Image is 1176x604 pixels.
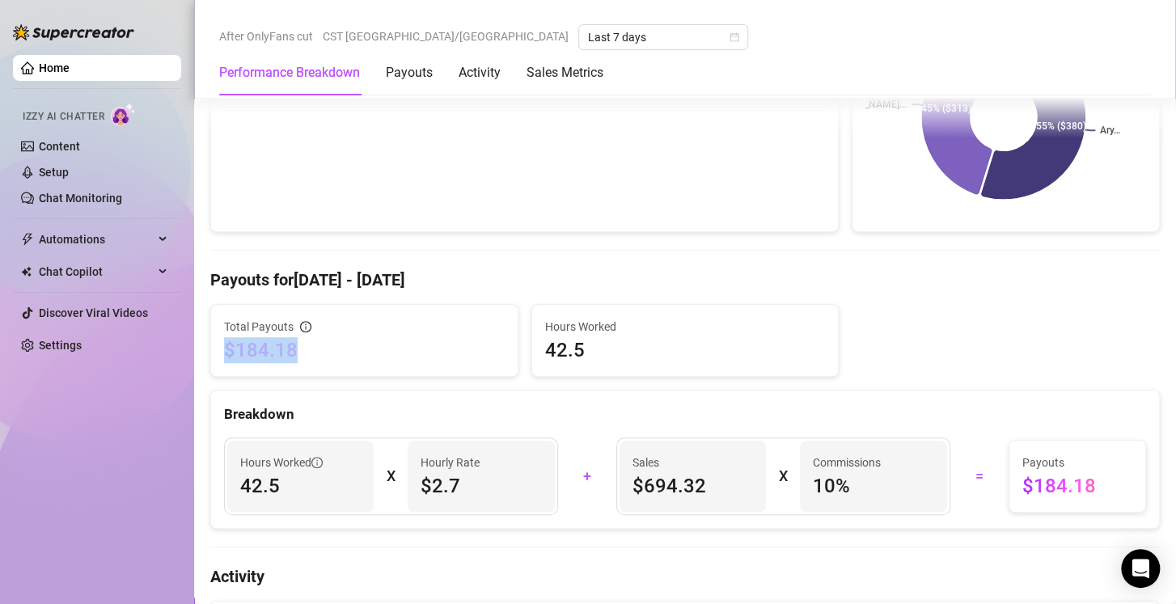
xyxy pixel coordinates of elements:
[421,454,480,471] article: Hourly Rate
[219,24,313,49] span: After OnlyFans cut
[386,63,433,82] div: Payouts
[960,463,1000,489] div: =
[1100,125,1120,136] text: Ary…
[39,339,82,352] a: Settings
[13,24,134,40] img: logo-BBDzfeDw.svg
[23,109,104,125] span: Izzy AI Chatter
[1022,473,1132,499] span: $184.18
[826,99,907,110] text: [PERSON_NAME]...
[300,321,311,332] span: info-circle
[323,24,569,49] span: CST [GEOGRAPHIC_DATA]/[GEOGRAPHIC_DATA]
[387,463,395,489] div: X
[632,473,753,499] span: $694.32
[459,63,501,82] div: Activity
[21,266,32,277] img: Chat Copilot
[39,306,148,319] a: Discover Viral Videos
[39,61,70,74] a: Home
[545,318,826,336] span: Hours Worked
[632,454,753,471] span: Sales
[545,337,826,363] span: 42.5
[219,63,360,82] div: Performance Breakdown
[813,454,881,471] article: Commissions
[111,103,136,126] img: AI Chatter
[240,473,361,499] span: 42.5
[224,318,294,336] span: Total Payouts
[730,32,739,42] span: calendar
[813,473,933,499] span: 10 %
[311,457,323,468] span: info-circle
[210,268,1160,291] h4: Payouts for [DATE] - [DATE]
[240,454,323,471] span: Hours Worked
[568,463,607,489] div: +
[1121,549,1160,588] div: Open Intercom Messenger
[588,25,738,49] span: Last 7 days
[39,259,154,285] span: Chat Copilot
[1022,454,1132,471] span: Payouts
[421,473,541,499] span: $2.7
[39,192,122,205] a: Chat Monitoring
[210,565,1160,588] h4: Activity
[779,463,787,489] div: X
[224,337,505,363] span: $184.18
[39,166,69,179] a: Setup
[224,403,1146,425] div: Breakdown
[39,226,154,252] span: Automations
[527,63,603,82] div: Sales Metrics
[21,233,34,246] span: thunderbolt
[39,140,80,153] a: Content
